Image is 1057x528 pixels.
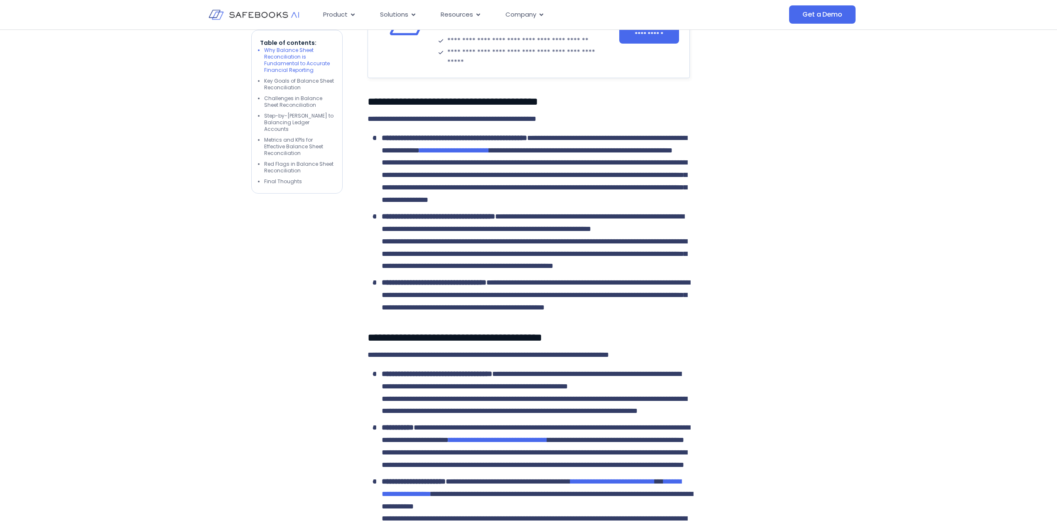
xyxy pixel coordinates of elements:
[264,178,334,185] li: Final Thoughts
[264,47,334,74] li: Why Balance Sheet Reconciliation is Fundamental to Accurate Financial Reporting
[802,10,842,19] span: Get a Demo
[316,7,706,23] div: Menu Toggle
[264,95,334,108] li: Challenges in Balance Sheet Reconciliation
[316,7,706,23] nav: Menu
[264,137,334,157] li: Metrics and KPIs for Effective Balance Sheet Reconciliation
[441,10,473,20] span: Resources
[323,10,348,20] span: Product
[505,10,536,20] span: Company
[264,78,334,91] li: Key Goals of Balance Sheet Reconciliation
[789,5,855,24] a: Get a Demo
[264,161,334,174] li: Red Flags in Balance Sheet Reconciliation
[264,113,334,133] li: Step-by-[PERSON_NAME] to Balancing Ledger Accounts
[380,10,408,20] span: Solutions
[260,39,334,47] p: Table of contents:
